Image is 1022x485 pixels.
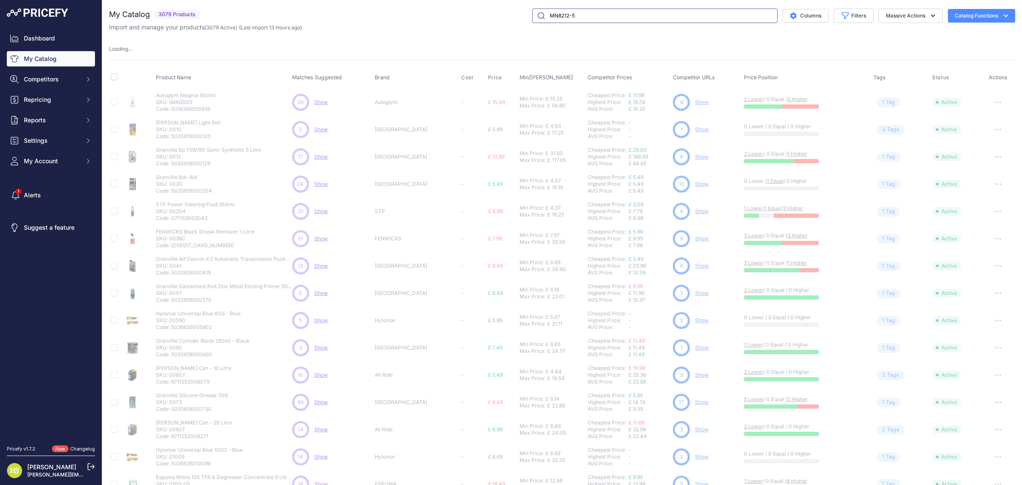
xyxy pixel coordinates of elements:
[7,31,95,46] a: Dashboard
[877,98,900,107] span: Tag
[744,396,764,402] a: 5 Lower
[878,9,943,23] button: Massive Actions
[547,102,550,109] div: £
[588,126,629,133] div: Highest Price:
[375,126,439,133] p: [GEOGRAPHIC_DATA]
[156,126,221,133] p: SKU: 0010
[550,184,563,191] div: 15.16
[7,113,95,128] button: Reports
[461,181,464,187] span: -
[520,205,544,211] div: Min Price:
[314,99,328,105] a: Show
[314,290,328,296] span: Show
[297,180,304,188] span: 24
[588,147,626,153] a: Cheapest Price:
[882,126,885,134] span: 3
[588,208,629,215] div: Highest Price:
[787,96,808,102] a: 2 Higher
[314,372,328,378] span: Show
[156,263,292,269] p: SKU: 0041
[588,447,626,453] a: Cheapest Price:
[588,99,629,106] div: Highest Price:
[744,205,763,211] a: 1 Lower
[744,423,764,430] a: 2 Lower
[588,242,629,249] div: AVG Price:
[695,153,709,160] a: Show
[520,184,545,191] div: Max Price:
[744,341,763,348] a: 1 Lower
[629,474,643,480] a: £ 9.95
[588,215,629,222] div: AVG Price:
[375,235,439,242] p: FENWICKS
[545,259,548,266] div: £
[27,471,158,478] a: [PERSON_NAME][EMAIL_ADDRESS][DOMAIN_NAME]
[783,9,829,23] button: Columns
[7,9,68,17] img: Pricefy Logo
[629,269,669,276] div: £ 14.59
[488,181,503,187] span: £ 5.49
[156,228,254,235] p: FENWICKS Black Streak Remover 1 Litre
[588,133,629,140] div: AVG Price:
[680,235,683,242] span: 8
[744,178,865,185] p: 0 Lower / / 0 Higher
[550,157,566,164] div: 117.65
[547,239,550,245] div: £
[314,181,328,187] a: Show
[156,215,234,222] p: Code: 071153002043
[744,205,865,212] p: / /
[156,99,215,106] p: SKU: \MAG500
[520,266,545,273] div: Max Price:
[679,180,684,188] span: 10
[744,232,764,239] a: 3 Lower
[932,234,961,243] span: Active
[629,181,643,187] span: £ 5.49
[24,116,80,124] span: Reports
[547,184,550,191] div: £
[550,102,566,109] div: 56.80
[375,208,439,215] p: STP
[629,215,669,222] div: £ 4.68
[932,74,951,81] button: Status
[7,51,95,66] a: My Catalog
[588,74,632,81] span: Competitor Prices
[588,365,626,371] a: Cheapest Price:
[629,242,669,249] div: £ 7.98
[520,123,544,130] div: Min Price:
[629,263,646,269] span: £ 23.99
[588,263,629,269] div: Highest Price:
[550,211,564,218] div: 16.27
[588,153,629,160] div: Highest Price:
[744,96,764,102] a: 2 Lower
[156,235,254,242] p: SKU: 0038C
[156,153,261,160] p: SKU: 0012
[298,235,303,242] span: 61
[128,46,132,52] span: ...
[314,153,328,160] span: Show
[695,290,709,296] a: Show
[545,232,548,239] div: £
[7,188,95,203] a: Alerts
[314,263,328,269] span: Show
[520,259,544,266] div: Min Price:
[109,9,150,20] h2: My Catalog
[588,188,629,194] div: AVG Price:
[680,126,683,133] span: 1
[7,133,95,148] button: Settings
[787,478,807,484] a: 4 Higher
[520,211,545,218] div: Max Price:
[764,205,781,211] a: 1 Equal
[156,256,292,263] p: Granville Atf Dexron II 2 Automatic Transmission Fluid Oil 1 Litre
[24,136,80,145] span: Settings
[877,179,900,189] span: Tag
[744,232,865,239] p: / 0 Equal /
[877,152,900,162] span: Tag
[314,399,328,405] span: Show
[488,74,504,81] button: Price
[314,235,328,242] a: Show
[314,426,328,433] span: Show
[532,9,778,23] input: Search
[7,153,95,169] button: My Account
[7,72,95,87] button: Competitors
[989,74,1008,81] span: Actions
[156,269,292,276] p: Code: 5020618000419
